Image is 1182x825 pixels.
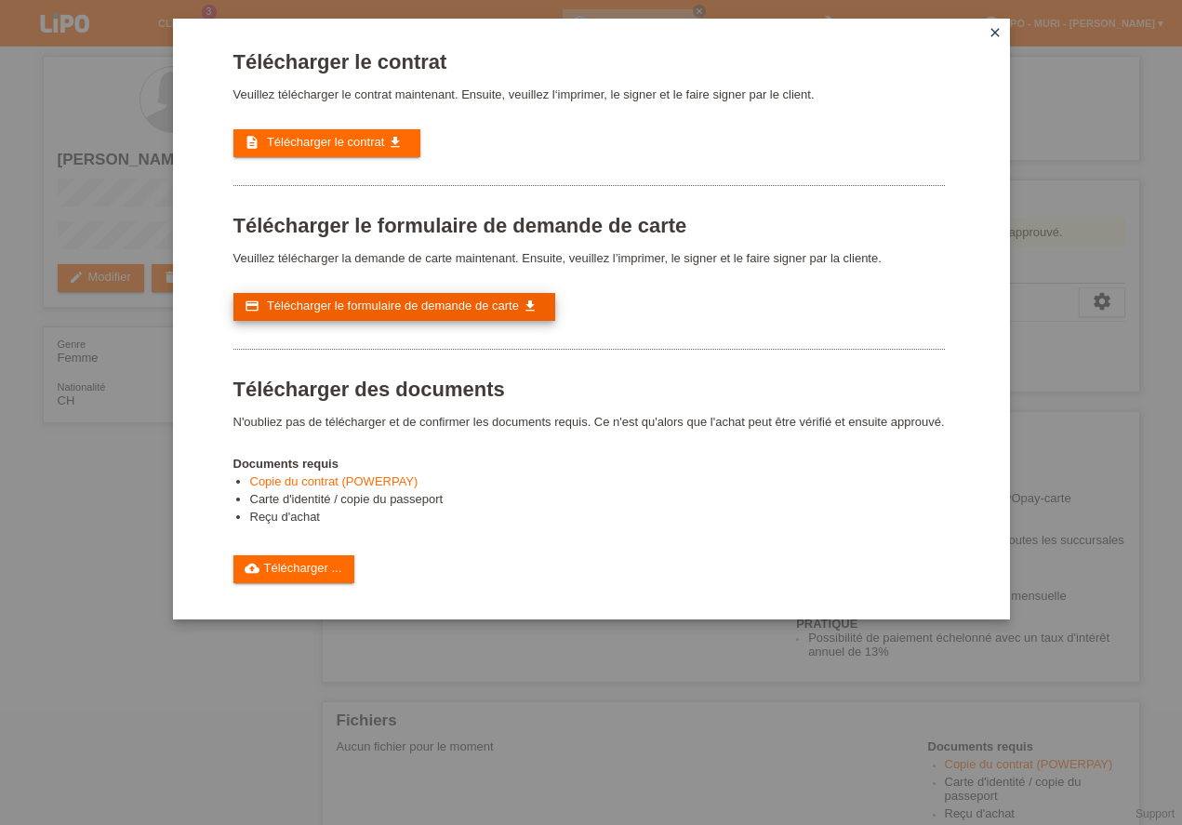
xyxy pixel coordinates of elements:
i: credit_card [245,299,259,313]
i: get_app [523,299,538,313]
a: close [983,23,1007,45]
p: Veuillez télécharger la demande de carte maintenant. Ensuite, veuillez l’imprimer, le signer et l... [233,251,945,265]
a: Copie du contrat (POWERPAY) [250,474,418,488]
h4: Documents requis [233,457,945,471]
h1: Télécharger le formulaire de demande de carte [233,214,945,237]
h1: Télécharger des documents [233,378,945,401]
li: Reçu d'achat [250,510,945,527]
i: close [988,25,1003,40]
i: get_app [388,135,403,150]
i: cloud_upload [245,561,259,576]
a: description Télécharger le contrat get_app [233,129,420,157]
a: credit_card Télécharger le formulaire de demande de carte get_app [233,293,555,321]
h1: Télécharger le contrat [233,50,945,73]
span: Télécharger le formulaire de demande de carte [267,299,519,313]
span: Télécharger le contrat [267,135,384,149]
p: Veuillez télécharger le contrat maintenant. Ensuite, veuillez l‘imprimer, le signer et le faire s... [233,87,945,101]
a: cloud_uploadTélécharger ... [233,555,355,583]
p: N'oubliez pas de télécharger et de confirmer les documents requis. Ce n'est qu'alors que l'achat ... [233,415,945,429]
i: description [245,135,259,150]
li: Carte d'identité / copie du passeport [250,492,945,510]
